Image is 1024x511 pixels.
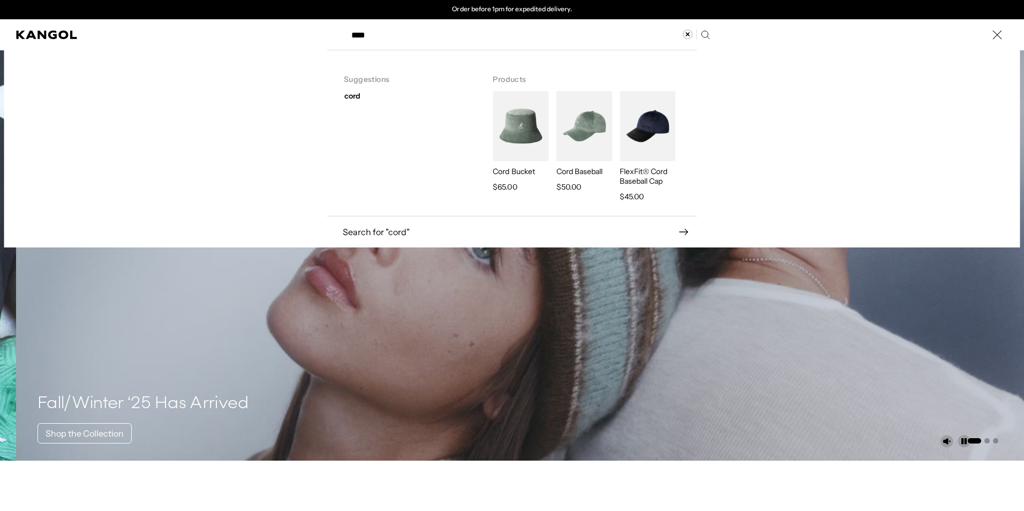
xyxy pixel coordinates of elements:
div: Announcement [402,5,622,14]
span: $50.00 [556,181,581,193]
p: Cord Baseball [556,167,612,176]
button: Close [987,24,1008,46]
button: Clear search term [683,29,697,39]
span: $45.00 [620,190,644,203]
strong: cord [344,91,360,101]
span: Search for " cord " [343,228,679,236]
div: 2 of 2 [402,5,622,14]
h3: Suggestions [344,61,458,91]
p: FlexFit® Cord Baseball Cap [620,167,675,186]
a: Kangol [16,31,78,39]
p: Order before 1pm for expedited delivery. [452,5,571,14]
img: FlexFit® Cord Baseball Cap [620,91,675,161]
button: Search for "cord" [327,227,697,237]
h3: Products [493,61,680,91]
slideshow-component: Announcement bar [402,5,622,14]
img: Cord Bucket [493,91,548,161]
button: Search here [701,30,710,40]
img: Cord Baseball [556,91,612,161]
p: Cord Bucket [493,167,548,176]
span: $65.00 [493,181,517,193]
